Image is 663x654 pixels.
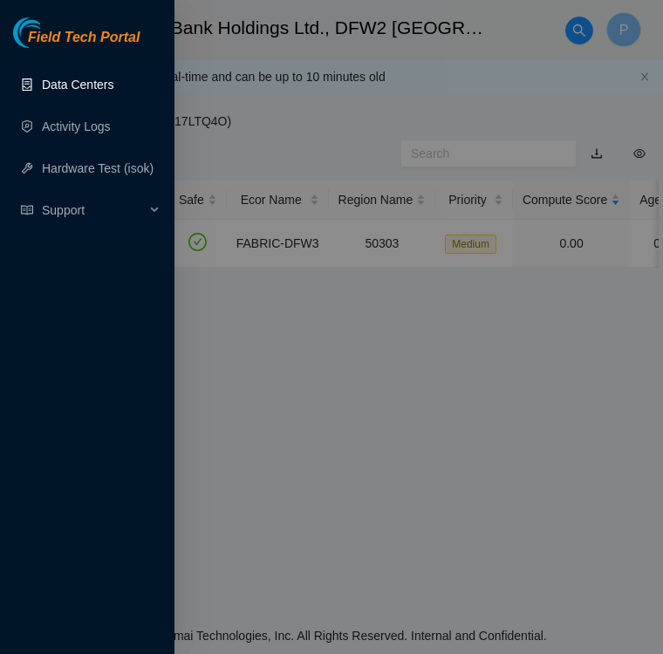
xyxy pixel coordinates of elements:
[42,78,113,92] a: Data Centers
[21,204,33,216] span: read
[42,161,154,175] a: Hardware Test (isok)
[13,31,140,54] a: Akamai TechnologiesField Tech Portal
[13,17,88,48] img: Akamai Technologies
[42,193,145,228] span: Support
[28,30,140,46] span: Field Tech Portal
[42,119,111,133] a: Activity Logs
